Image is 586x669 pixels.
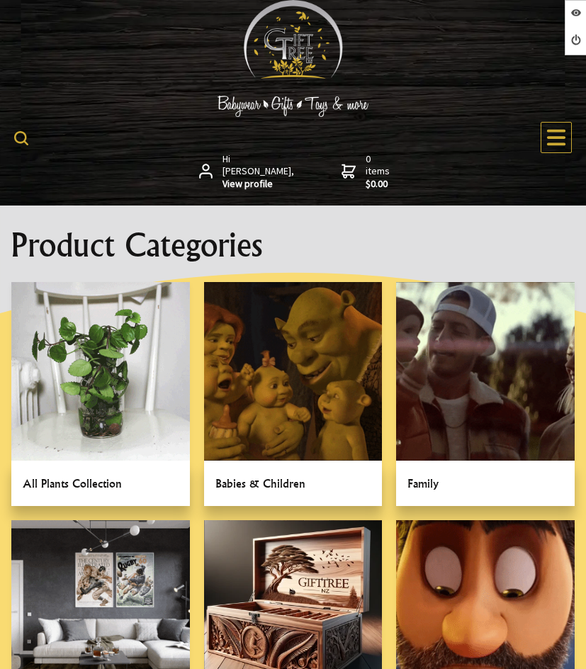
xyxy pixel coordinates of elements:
[366,178,393,191] strong: $0.00
[14,131,28,145] img: product search
[342,153,393,191] a: 0 items$0.00
[366,152,393,191] span: 0 items
[222,153,295,191] span: Hi [PERSON_NAME],
[222,178,295,191] strong: View profile
[11,228,575,262] h1: Product Categories
[187,96,400,117] img: Babywear - Gifts - Toys & more
[199,153,296,191] a: Hi [PERSON_NAME],View profile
